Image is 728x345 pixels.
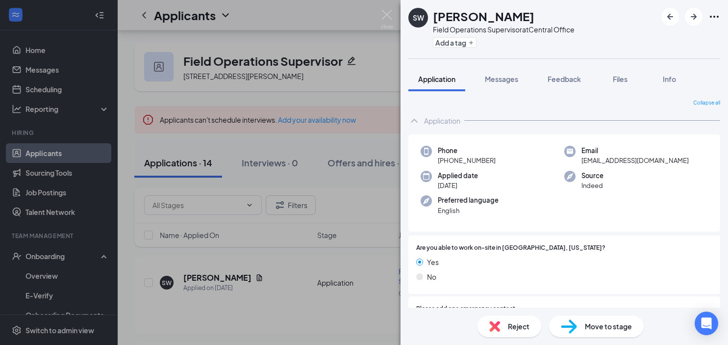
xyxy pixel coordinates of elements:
[485,75,518,83] span: Messages
[416,304,517,314] span: Please add one emergency contact.
[695,312,718,335] div: Open Intercom Messenger
[581,156,689,165] span: [EMAIL_ADDRESS][DOMAIN_NAME]
[468,40,474,46] svg: Plus
[685,8,703,26] button: ArrowRight
[664,11,676,23] svg: ArrowLeftNew
[408,115,420,127] svg: ChevronUp
[693,99,720,107] span: Collapse all
[413,13,424,23] div: SW
[613,75,628,83] span: Files
[708,11,720,23] svg: Ellipses
[427,257,439,267] span: Yes
[581,181,603,190] span: Indeed
[416,243,605,253] span: Are you able to work on-site in [GEOGRAPHIC_DATA], [US_STATE]?
[581,146,689,156] span: Email
[427,271,436,282] span: No
[438,206,499,215] span: English
[438,181,478,190] span: [DATE]
[438,171,478,181] span: Applied date
[661,8,679,26] button: ArrowLeftNew
[688,11,700,23] svg: ArrowRight
[585,321,632,332] span: Move to stage
[581,171,603,181] span: Source
[424,116,460,126] div: Application
[508,321,529,332] span: Reject
[548,75,581,83] span: Feedback
[438,195,499,205] span: Preferred language
[438,156,496,165] span: [PHONE_NUMBER]
[433,25,575,34] div: Field Operations Supervisor at Central Office
[663,75,676,83] span: Info
[418,75,455,83] span: Application
[438,146,496,156] span: Phone
[433,8,534,25] h1: [PERSON_NAME]
[433,37,477,48] button: PlusAdd a tag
